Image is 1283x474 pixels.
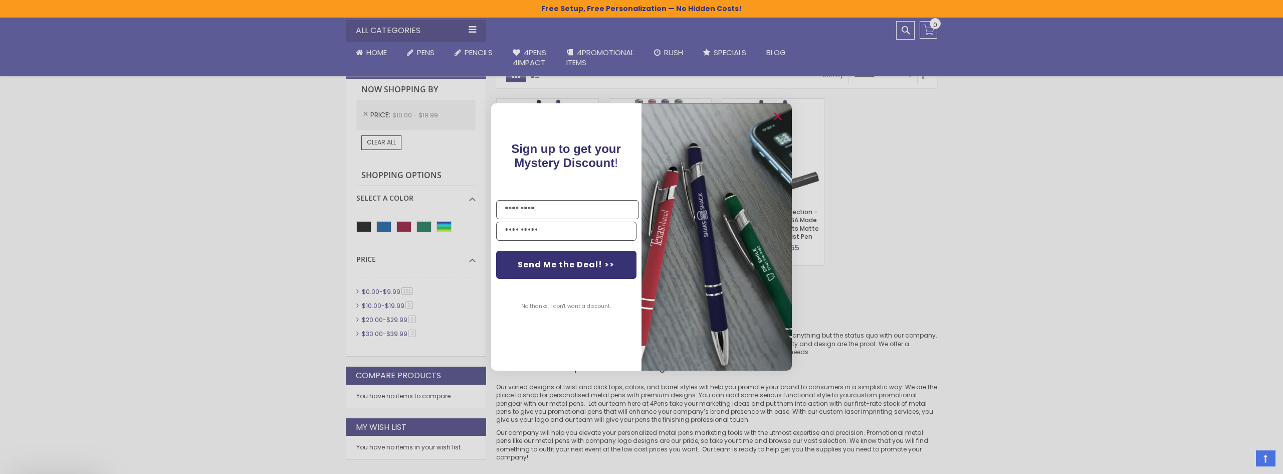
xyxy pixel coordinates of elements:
[517,294,616,319] button: No thanks, I don't want a discount.
[641,103,792,371] img: pop-up-image
[512,142,621,170] span: Sign up to get your Mystery Discount
[496,251,636,279] button: Send Me the Deal! >>
[512,142,621,170] span: !
[770,108,786,124] button: Close dialog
